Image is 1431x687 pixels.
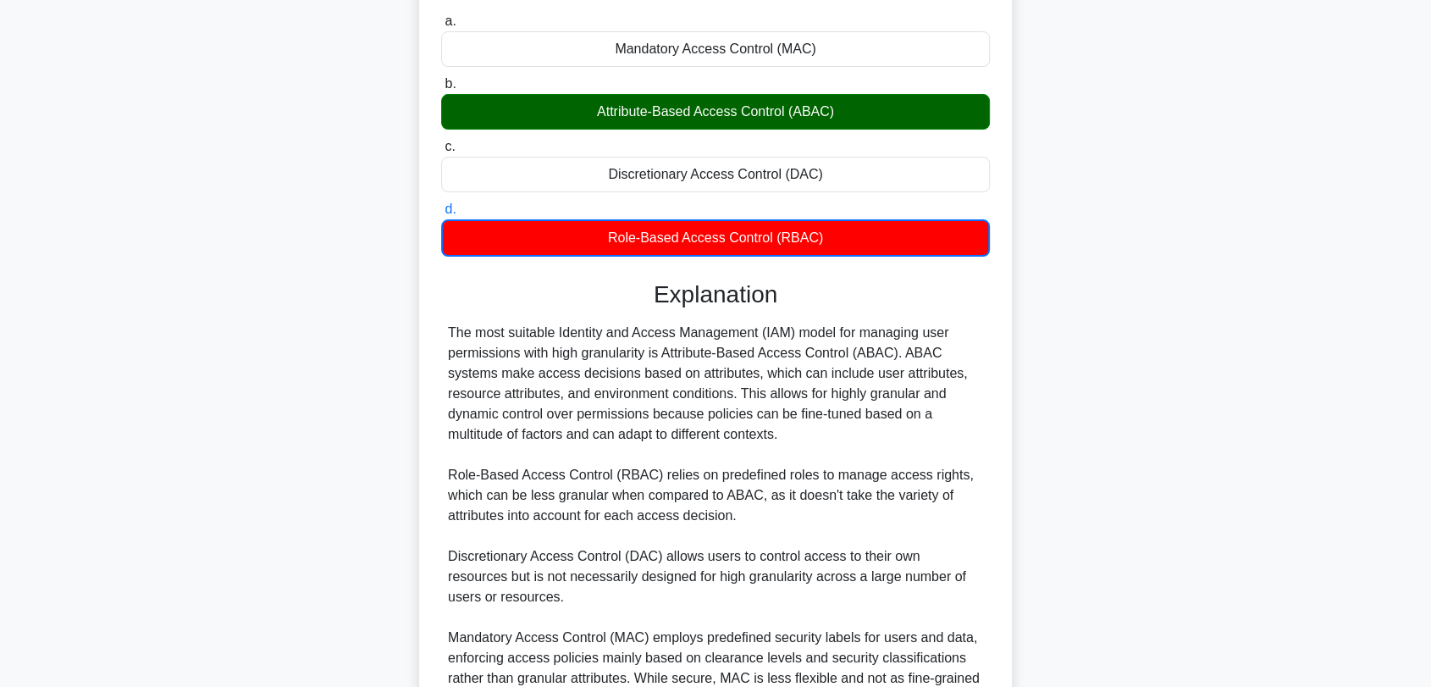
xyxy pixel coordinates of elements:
span: a. [445,14,456,28]
div: Attribute-Based Access Control (ABAC) [441,94,990,130]
div: Discretionary Access Control (DAC) [441,157,990,192]
span: d. [445,202,456,216]
span: c. [445,139,455,153]
div: Role-Based Access Control (RBAC) [441,219,990,257]
h3: Explanation [451,280,980,309]
div: Mandatory Access Control (MAC) [441,31,990,67]
span: b. [445,76,456,91]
